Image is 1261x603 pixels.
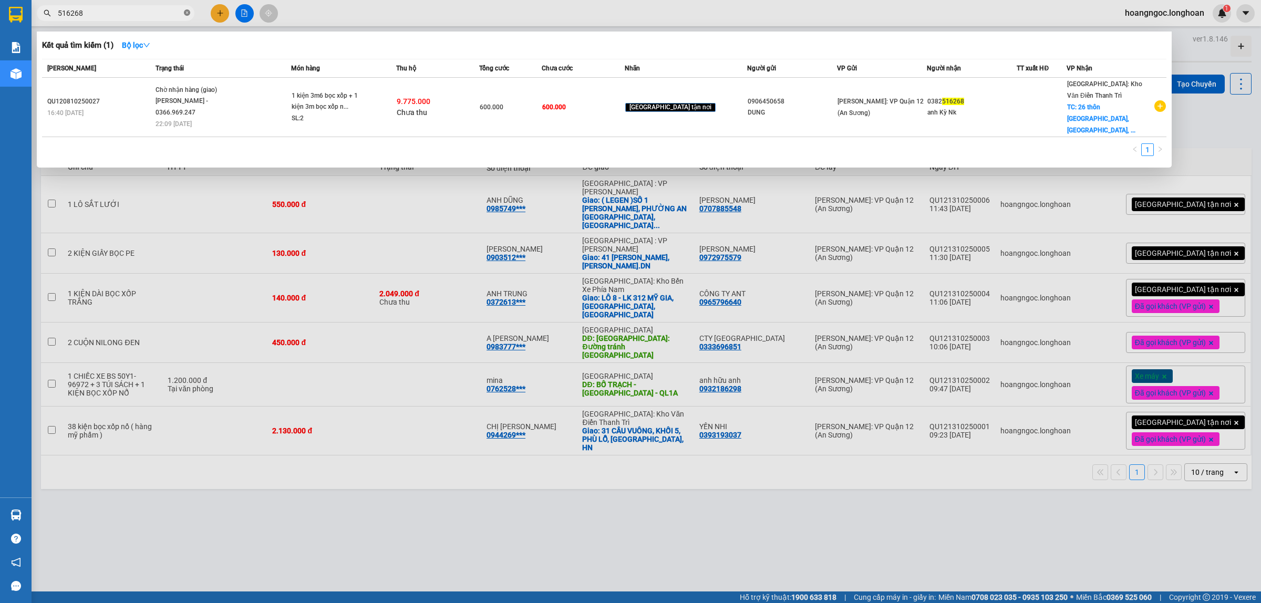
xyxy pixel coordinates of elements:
[838,98,924,117] span: [PERSON_NAME]: VP Quận 12 (An Sương)
[143,41,150,49] span: down
[1129,143,1141,156] li: Previous Page
[1067,80,1142,99] span: [GEOGRAPHIC_DATA]: Kho Văn Điển Thanh Trì
[625,65,640,72] span: Nhãn
[748,96,836,107] div: 0906450658
[11,68,22,79] img: warehouse-icon
[156,120,192,128] span: 22:09 [DATE]
[122,41,150,49] strong: Bộ lọc
[5,43,162,59] strong: (Công Ty TNHH Chuyển Phát Nhanh Bảo An - MST: 0109597835)
[47,109,84,117] span: 16:40 [DATE]
[1142,144,1153,155] a: 1
[156,96,234,118] div: [PERSON_NAME] - 0366.969.247
[11,581,21,591] span: message
[11,510,22,521] img: warehouse-icon
[184,9,190,16] span: close-circle
[113,37,159,54] button: Bộ lọcdown
[397,97,430,106] span: 9.775.000
[1154,100,1166,112] span: plus-circle
[479,65,509,72] span: Tổng cước
[7,15,160,39] strong: BIÊN NHẬN VẬN CHUYỂN BẢO AN EXPRESS
[291,65,320,72] span: Món hàng
[747,65,776,72] span: Người gửi
[748,107,836,118] div: DUNG
[11,557,21,567] span: notification
[47,65,96,72] span: [PERSON_NAME]
[9,7,23,23] img: logo-vxr
[1141,143,1154,156] li: 1
[542,103,566,111] span: 600.000
[927,107,1016,118] div: anh Kỳ Nk
[1154,143,1166,156] button: right
[927,96,1016,107] div: 0382
[480,103,503,111] span: 600.000
[1067,65,1092,72] span: VP Nhận
[292,90,370,113] div: 1 kiện 3m6 bọc xốp + 1 kiện 3m bọc xốp n...
[396,65,416,72] span: Thu hộ
[1132,146,1138,152] span: left
[837,65,857,72] span: VP Gửi
[156,85,234,96] div: Chờ nhận hàng (giao)
[927,65,961,72] span: Người nhận
[1067,103,1135,134] span: TC: 26 thôn [GEOGRAPHIC_DATA], [GEOGRAPHIC_DATA], ...
[47,96,152,107] div: QU120810250027
[58,7,182,19] input: Tìm tên, số ĐT hoặc mã đơn
[542,65,573,72] span: Chưa cước
[44,9,51,17] span: search
[184,8,190,18] span: close-circle
[1154,143,1166,156] li: Next Page
[397,108,427,117] span: Chưa thu
[156,65,184,72] span: Trạng thái
[11,42,22,53] img: solution-icon
[292,113,370,124] div: SL: 2
[1129,143,1141,156] button: left
[1017,65,1049,72] span: TT xuất HĐ
[942,98,964,105] span: 516268
[625,103,716,112] span: [GEOGRAPHIC_DATA] tận nơi
[42,40,113,51] h3: Kết quả tìm kiếm ( 1 )
[9,63,160,102] span: [PHONE_NUMBER] - [DOMAIN_NAME]
[11,534,21,544] span: question-circle
[1157,146,1163,152] span: right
